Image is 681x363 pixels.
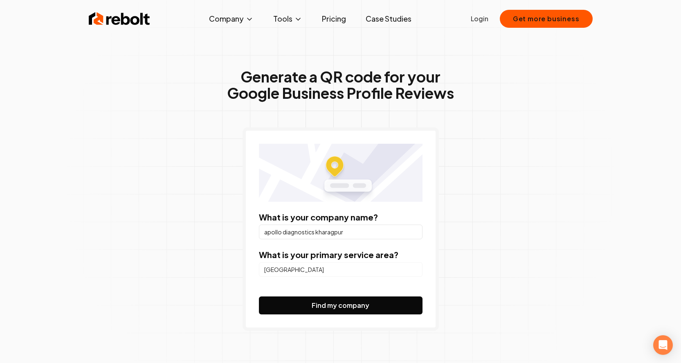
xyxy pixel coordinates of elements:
[500,10,593,28] button: Get more business
[315,11,353,27] a: Pricing
[653,335,673,355] div: Open Intercom Messenger
[267,11,309,27] button: Tools
[259,249,398,260] label: What is your primary service area?
[259,212,378,222] label: What is your company name?
[202,11,260,27] button: Company
[227,69,454,101] h1: Generate a QR code for your Google Business Profile Reviews
[89,11,150,27] img: Rebolt Logo
[259,262,423,277] input: City or county or neighborhood
[359,11,418,27] a: Case Studies
[259,225,423,239] input: Company Name
[259,144,423,202] img: Location map
[471,14,488,24] a: Login
[259,296,423,314] button: Find my company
